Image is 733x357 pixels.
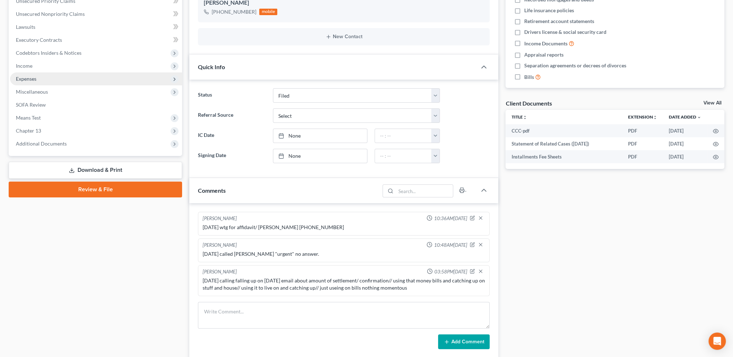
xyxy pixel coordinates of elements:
[663,124,707,137] td: [DATE]
[10,34,182,46] a: Executory Contracts
[198,63,225,70] span: Quick Info
[628,114,657,120] a: Extensionunfold_more
[273,149,367,163] a: None
[434,268,467,275] span: 03:58PM[DATE]
[524,28,606,36] span: Drivers license & social security card
[10,21,182,34] a: Lawsuits
[669,114,701,120] a: Date Added expand_more
[505,150,622,163] td: Installments Fee Sheets
[522,115,527,120] i: unfold_more
[10,98,182,111] a: SOFA Review
[16,37,62,43] span: Executory Contracts
[663,137,707,150] td: [DATE]
[438,334,490,349] button: Add Comment
[203,250,485,258] div: [DATE] called [PERSON_NAME] "urgent" no answer.
[524,62,626,69] span: Separation agreements or decrees of divorces
[194,108,269,123] label: Referral Source
[194,129,269,143] label: IC Date
[396,185,453,197] input: Search...
[259,9,277,15] div: mobile
[703,101,721,106] a: View All
[708,333,726,350] div: Open Intercom Messenger
[194,149,269,163] label: Signing Date
[622,124,663,137] td: PDF
[16,76,36,82] span: Expenses
[511,114,527,120] a: Titleunfold_more
[375,149,432,163] input: -- : --
[9,182,182,197] a: Review & File
[524,18,594,25] span: Retirement account statements
[16,50,81,56] span: Codebtors Insiders & Notices
[505,137,622,150] td: Statement of Related Cases ([DATE])
[204,34,484,40] button: New Contact
[16,11,85,17] span: Unsecured Nonpriority Claims
[16,24,35,30] span: Lawsuits
[622,137,663,150] td: PDF
[524,73,534,81] span: Bills
[375,129,432,143] input: -- : --
[194,88,269,103] label: Status
[653,115,657,120] i: unfold_more
[505,99,552,107] div: Client Documents
[212,8,256,15] div: [PHONE_NUMBER]
[16,89,48,95] span: Miscellaneous
[16,128,41,134] span: Chapter 13
[203,277,485,291] div: [DATE] calling falling up on [DATE] email about amount of settlement/ confirmation// using that m...
[203,224,485,231] div: [DATE] wtg for affidavit/ [PERSON_NAME] [PHONE_NUMBER]
[524,40,568,47] span: Income Documents
[203,242,237,249] div: [PERSON_NAME]
[524,51,564,58] span: Appraisal reports
[663,150,707,163] td: [DATE]
[622,150,663,163] td: PDF
[16,115,41,121] span: Means Test
[434,242,467,249] span: 10:48AM[DATE]
[434,215,467,222] span: 10:36AM[DATE]
[273,129,367,143] a: None
[505,124,622,137] td: CCC-pdf
[16,140,67,147] span: Additional Documents
[10,8,182,21] a: Unsecured Nonpriority Claims
[16,63,32,69] span: Income
[9,162,182,179] a: Download & Print
[697,115,701,120] i: expand_more
[203,268,237,276] div: [PERSON_NAME]
[198,187,226,194] span: Comments
[16,102,46,108] span: SOFA Review
[203,215,237,222] div: [PERSON_NAME]
[524,7,574,14] span: Life insurance policies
